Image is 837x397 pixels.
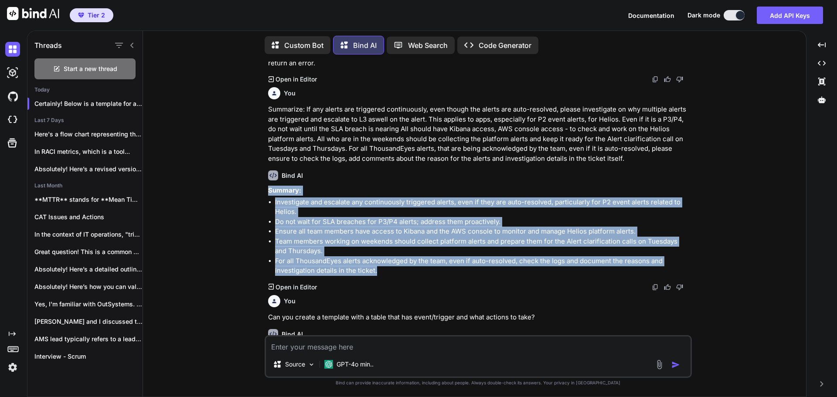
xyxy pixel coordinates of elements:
p: Summarize: If any alerts are triggered continuously, even though the alerts are auto-resolved, pl... [268,105,690,163]
img: cloudideIcon [5,112,20,127]
h6: Bind AI [282,171,303,180]
img: dislike [676,76,683,83]
p: Code Generator [479,40,531,51]
img: attachment [654,360,664,370]
img: copy [652,76,659,83]
li: For all ThousandEyes alerts acknowledged by the team, even if auto-resolved, check the logs and d... [275,256,690,276]
p: Bind AI [353,40,377,51]
p: [PERSON_NAME] and I discussed this position last... [34,317,143,326]
strong: Summary: [268,186,301,194]
button: Add API Keys [757,7,823,24]
p: Custom Bot [284,40,323,51]
p: Absolutely! Here’s how you can validate the... [34,282,143,291]
li: Do not wait for SLA breaches for P3/P4 alerts; address them proactively. [275,217,690,227]
p: Here's a flow chart representing the System... [34,130,143,139]
img: githubDark [5,89,20,104]
p: CAT Issues and Actions [34,213,143,221]
h2: Last Month [27,182,143,189]
p: Certainly! Below is a template for a tab... [34,99,143,108]
h1: Threads [34,40,62,51]
p: Open in Editor [276,283,317,292]
p: Open in Editor [276,75,317,84]
li: Investigate and escalate any continuously triggered alerts, even if they are auto-resolved, parti... [275,197,690,217]
img: Pick Models [308,361,315,368]
p: In RACI metrics, which is a tool... [34,147,143,156]
p: Source [285,360,305,369]
li: Team members working on weekends should collect platform alerts and prepare them for the Alert cl... [275,237,690,256]
img: copy [652,284,659,291]
p: **MTTR** stands for **Mean Time To Repair**... [34,195,143,204]
p: Great question! This is a common point... [34,248,143,256]
button: Documentation [628,11,674,20]
img: premium [78,13,84,18]
p: Can you create a template with a table that has event/trigger and what actions to take? [268,312,690,322]
h2: Today [27,86,143,93]
img: dislike [676,284,683,291]
span: Documentation [628,12,674,19]
h2: Last 7 Days [27,117,143,124]
p: Yes, I'm familiar with OutSystems. It's a... [34,300,143,309]
h6: You [284,89,296,98]
h6: Bind AI [282,330,303,339]
span: Start a new thread [64,64,117,73]
p: AMS lead typically refers to a leadership... [34,335,143,343]
img: icon [671,360,680,369]
p: Interview - Scrum [34,352,143,361]
li: Ensure all team members have access to Kibana and the AWS console to monitor and manage Helios pl... [275,227,690,237]
img: darkAi-studio [5,65,20,80]
img: settings [5,360,20,375]
img: like [664,284,671,291]
span: Dark mode [687,11,720,20]
p: In the context of IT operations, "triaging"... [34,230,143,239]
p: Bind can provide inaccurate information, including about people. Always double-check its answers.... [265,380,692,386]
p: Absolutely! Here’s a detailed outline for your... [34,265,143,274]
button: premiumTier 2 [70,8,113,22]
img: GPT-4o mini [324,360,333,369]
span: Tier 2 [88,11,105,20]
img: Bind AI [7,7,59,20]
img: darkChat [5,42,20,57]
p: GPT-4o min.. [337,360,374,369]
p: Web Search [408,40,448,51]
p: Absolutely! Here’s a revised version of your... [34,165,143,173]
h6: You [284,297,296,305]
img: like [664,76,671,83]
